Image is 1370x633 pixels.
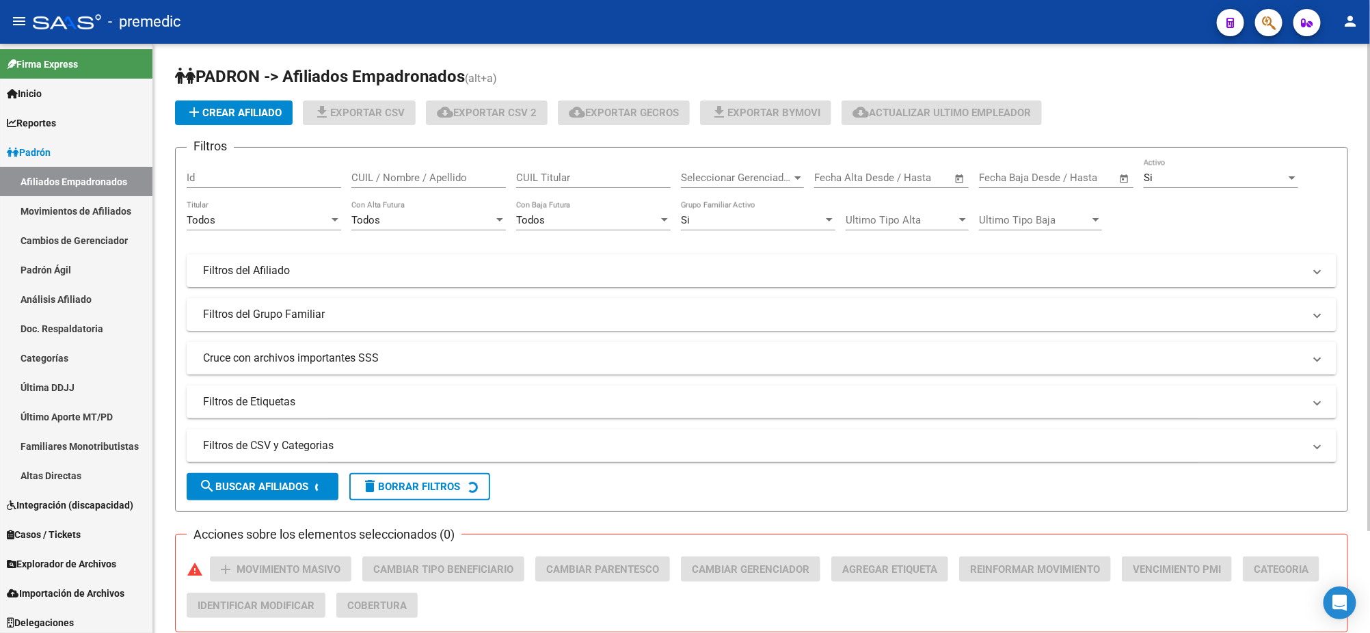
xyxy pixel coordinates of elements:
[7,116,56,131] span: Reportes
[979,214,1090,226] span: Ultimo Tipo Baja
[831,556,948,582] button: Agregar Etiqueta
[175,67,465,86] span: PADRON -> Afiliados Empadronados
[187,214,215,226] span: Todos
[362,481,460,493] span: Borrar Filtros
[700,100,831,125] button: Exportar Bymovi
[426,100,548,125] button: Exportar CSV 2
[7,556,116,571] span: Explorador de Archivos
[1122,556,1232,582] button: Vencimiento PMI
[7,145,51,160] span: Padrón
[7,615,74,630] span: Delegaciones
[203,438,1304,453] mat-panel-title: Filtros de CSV y Categorias
[187,298,1337,331] mat-expansion-panel-header: Filtros del Grupo Familiar
[711,104,727,120] mat-icon: file_download
[882,172,948,184] input: Fecha fin
[303,100,416,125] button: Exportar CSV
[852,107,1031,119] span: Actualizar ultimo Empleador
[351,214,380,226] span: Todos
[187,561,203,578] mat-icon: warning
[362,478,378,494] mat-icon: delete
[711,107,820,119] span: Exportar Bymovi
[970,563,1100,576] span: Reinformar Movimiento
[7,586,124,601] span: Importación de Archivos
[187,525,461,544] h3: Acciones sobre los elementos seleccionados (0)
[7,86,42,101] span: Inicio
[314,104,330,120] mat-icon: file_download
[187,254,1337,287] mat-expansion-panel-header: Filtros del Afiliado
[210,556,351,582] button: Movimiento Masivo
[187,429,1337,462] mat-expansion-panel-header: Filtros de CSV y Categorias
[198,600,314,612] span: Identificar Modificar
[465,72,497,85] span: (alt+a)
[203,394,1304,409] mat-panel-title: Filtros de Etiquetas
[681,214,690,226] span: Si
[437,107,537,119] span: Exportar CSV 2
[11,13,27,29] mat-icon: menu
[314,107,405,119] span: Exportar CSV
[175,100,293,125] button: Crear Afiliado
[979,172,1034,184] input: Fecha inicio
[7,57,78,72] span: Firma Express
[108,7,181,37] span: - premedic
[7,527,81,542] span: Casos / Tickets
[516,214,545,226] span: Todos
[7,498,133,513] span: Integración (discapacidad)
[535,556,670,582] button: Cambiar Parentesco
[373,563,513,576] span: Cambiar Tipo Beneficiario
[187,386,1337,418] mat-expansion-panel-header: Filtros de Etiquetas
[349,473,490,500] button: Borrar Filtros
[569,104,585,120] mat-icon: cloud_download
[186,104,202,120] mat-icon: add
[558,100,690,125] button: Exportar GECROS
[187,342,1337,375] mat-expansion-panel-header: Cruce con archivos importantes SSS
[203,351,1304,366] mat-panel-title: Cruce con archivos importantes SSS
[1133,563,1221,576] span: Vencimiento PMI
[1117,171,1133,187] button: Open calendar
[842,100,1042,125] button: Actualizar ultimo Empleador
[187,593,325,618] button: Identificar Modificar
[237,563,340,576] span: Movimiento Masivo
[347,600,407,612] span: Cobertura
[362,556,524,582] button: Cambiar Tipo Beneficiario
[187,473,338,500] button: Buscar Afiliados
[186,107,282,119] span: Crear Afiliado
[1243,556,1319,582] button: Categoria
[199,478,215,494] mat-icon: search
[846,214,956,226] span: Ultimo Tipo Alta
[546,563,659,576] span: Cambiar Parentesco
[952,171,968,187] button: Open calendar
[852,104,869,120] mat-icon: cloud_download
[1343,13,1359,29] mat-icon: person
[1144,172,1153,184] span: Si
[437,104,453,120] mat-icon: cloud_download
[569,107,679,119] span: Exportar GECROS
[842,563,937,576] span: Agregar Etiqueta
[336,593,418,618] button: Cobertura
[187,137,234,156] h3: Filtros
[1047,172,1113,184] input: Fecha fin
[203,307,1304,322] mat-panel-title: Filtros del Grupo Familiar
[1254,563,1308,576] span: Categoria
[217,561,234,578] mat-icon: add
[681,172,792,184] span: Seleccionar Gerenciador
[199,481,308,493] span: Buscar Afiliados
[692,563,809,576] span: Cambiar Gerenciador
[959,556,1111,582] button: Reinformar Movimiento
[681,556,820,582] button: Cambiar Gerenciador
[203,263,1304,278] mat-panel-title: Filtros del Afiliado
[814,172,870,184] input: Fecha inicio
[1324,587,1356,619] div: Open Intercom Messenger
